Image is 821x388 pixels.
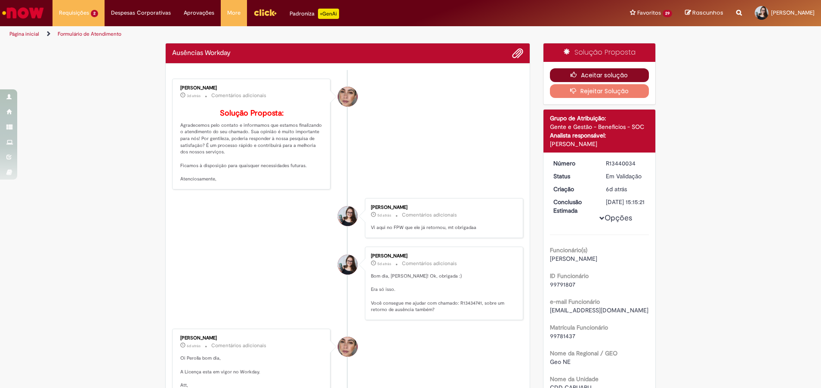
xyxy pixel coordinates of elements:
[547,185,600,193] dt: Criação
[550,140,649,148] div: [PERSON_NAME]
[338,255,358,275] div: Perolla Krystall Gomes De Souza
[318,9,339,19] p: +GenAi
[550,324,608,331] b: Matrícula Funcionário
[550,281,575,288] span: 99791807
[637,9,661,17] span: Favoritos
[377,261,391,266] time: 23/08/2025 10:10:31
[606,198,646,206] div: [DATE] 15:15:21
[253,6,277,19] img: click_logo_yellow_360x200.png
[58,31,121,37] a: Formulário de Atendimento
[172,49,231,57] h2: Ausências Workday Histórico de tíquete
[550,122,649,131] div: Gente e Gestão - Benefícios - SOC
[180,86,324,91] div: [PERSON_NAME]
[550,255,597,263] span: [PERSON_NAME]
[187,343,201,348] span: 6d atrás
[550,306,648,314] span: [EMAIL_ADDRESS][DOMAIN_NAME]
[685,9,723,17] a: Rascunhos
[550,375,599,383] b: Nome da Unidade
[550,358,571,366] span: Geo NE
[663,10,672,17] span: 29
[402,211,457,219] small: Comentários adicionais
[550,114,649,122] div: Grupo de Atribuição:
[402,260,457,267] small: Comentários adicionais
[606,185,646,193] div: 22/08/2025 14:06:52
[377,213,391,218] span: 5d atrás
[550,84,649,98] button: Rejeitar Solução
[692,9,723,17] span: Rascunhos
[338,206,358,226] div: Perolla Krystall Gomes De Souza
[184,9,214,17] span: Aprovações
[220,108,284,118] b: Solução Proposta:
[371,254,514,259] div: [PERSON_NAME]
[377,213,391,218] time: 23/08/2025 10:13:26
[547,159,600,168] dt: Número
[187,343,201,348] time: 22/08/2025 16:51:34
[550,246,587,254] b: Funcionário(s)
[338,87,358,107] div: Ariane Ruiz Amorim
[543,43,656,62] div: Solução Proposta
[338,337,358,357] div: Ariane Ruiz Amorim
[180,109,324,183] p: Agradecemos pelo contato e informamos que estamos finalizando o atendimento do seu chamado. Sua o...
[606,159,646,168] div: R13440034
[606,185,627,193] time: 22/08/2025 14:06:52
[606,185,627,193] span: 6d atrás
[91,10,98,17] span: 2
[211,342,266,349] small: Comentários adicionais
[512,48,523,59] button: Adicionar anexos
[290,9,339,19] div: Padroniza
[606,172,646,180] div: Em Validação
[550,131,649,140] div: Analista responsável:
[371,205,514,210] div: [PERSON_NAME]
[1,4,45,21] img: ServiceNow
[211,92,266,99] small: Comentários adicionais
[550,68,649,82] button: Aceitar solução
[371,224,514,231] p: Vi aqui no FPW que ele já retornou, mt obrigadaa
[550,298,600,306] b: e-mail Funcionário
[227,9,241,17] span: More
[187,93,201,98] span: 3d atrás
[180,336,324,341] div: [PERSON_NAME]
[6,26,541,42] ul: Trilhas de página
[371,273,514,313] p: Bom dia, [PERSON_NAME]! Ok, obrigada :) Era só isso. Você consegue me ajudar com chamado: R134347...
[187,93,201,98] time: 25/08/2025 11:43:43
[547,198,600,215] dt: Conclusão Estimada
[547,172,600,180] dt: Status
[111,9,171,17] span: Despesas Corporativas
[377,261,391,266] span: 5d atrás
[9,31,39,37] a: Página inicial
[771,9,815,16] span: [PERSON_NAME]
[550,349,617,357] b: Nome da Regional / GEO
[550,332,575,340] span: 99781437
[550,272,589,280] b: ID Funcionário
[59,9,89,17] span: Requisições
